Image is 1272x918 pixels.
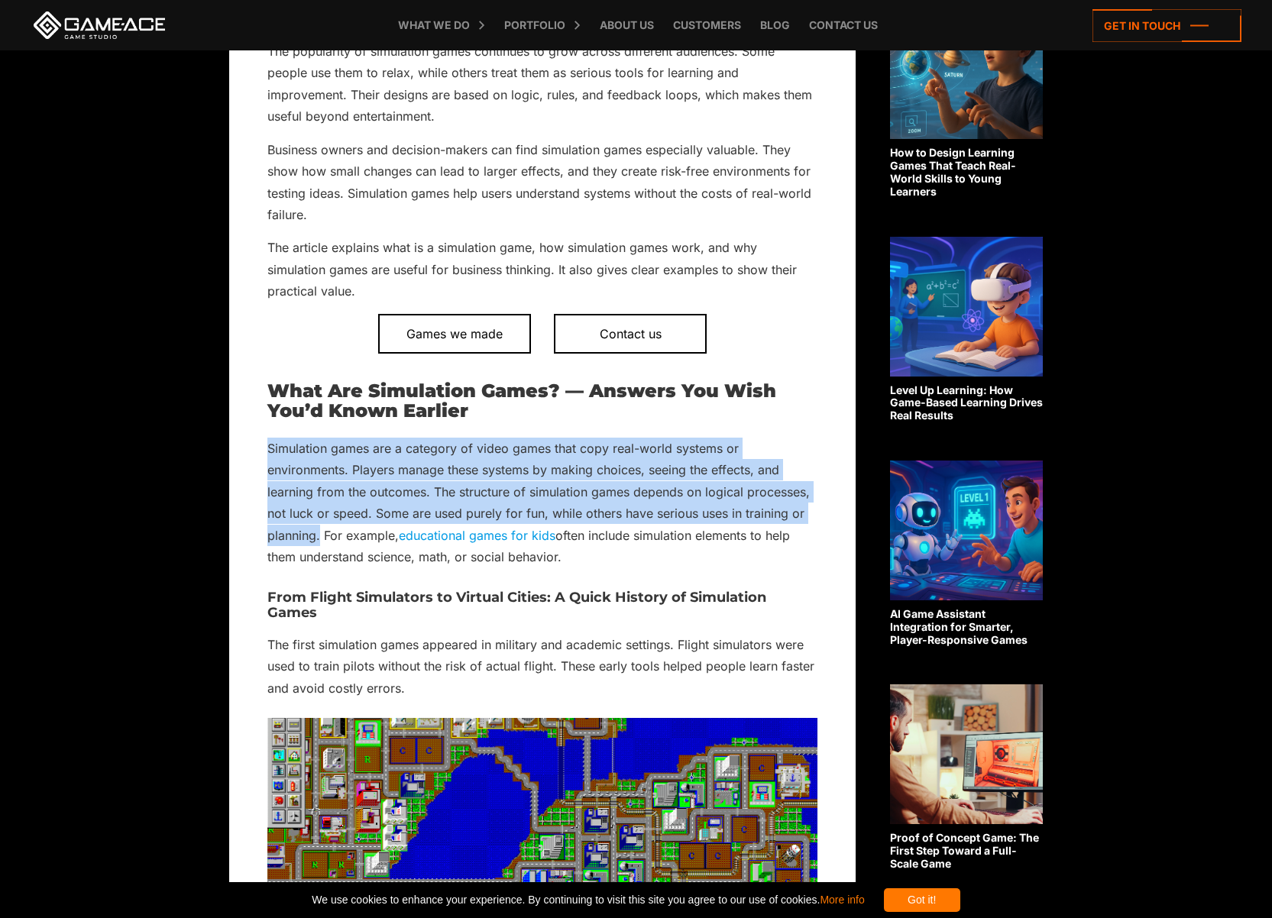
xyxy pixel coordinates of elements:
[267,237,817,302] p: The article explains what is a simulation game, how simulation games work, and why simulation gam...
[884,888,960,912] div: Got it!
[267,139,817,226] p: Business owners and decision-makers can find simulation games especially valuable. They show how ...
[890,237,1043,422] a: Level Up Learning: How Game-Based Learning Drives Real Results
[312,888,864,912] span: We use cookies to enhance your experience. By continuing to visit this site you agree to our use ...
[267,438,817,568] p: Simulation games are a category of video games that copy real-world systems or environments. Play...
[267,381,817,422] h2: What Are Simulation Games? — Answers You Wish You’d Known Earlier
[890,461,1043,600] img: Related
[378,314,531,354] a: Games we made
[890,684,1043,824] img: Related
[554,314,707,354] a: Contact us
[267,590,817,621] h3: From Flight Simulators to Virtual Cities: A Quick History of Simulation Games
[890,461,1043,646] a: AI Game Assistant Integration for Smarter, Player-Responsive Games
[399,528,555,543] a: educational games for kids
[267,40,817,128] p: The popularity of simulation games continues to grow across different audiences. Some people use ...
[267,634,817,699] p: The first simulation games appeared in military and academic settings. Flight simulators were use...
[1092,9,1241,42] a: Get in touch
[890,684,1043,870] a: Proof of Concept Game: The First Step Toward a Full-Scale Game
[820,894,864,906] a: More info
[890,237,1043,377] img: Related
